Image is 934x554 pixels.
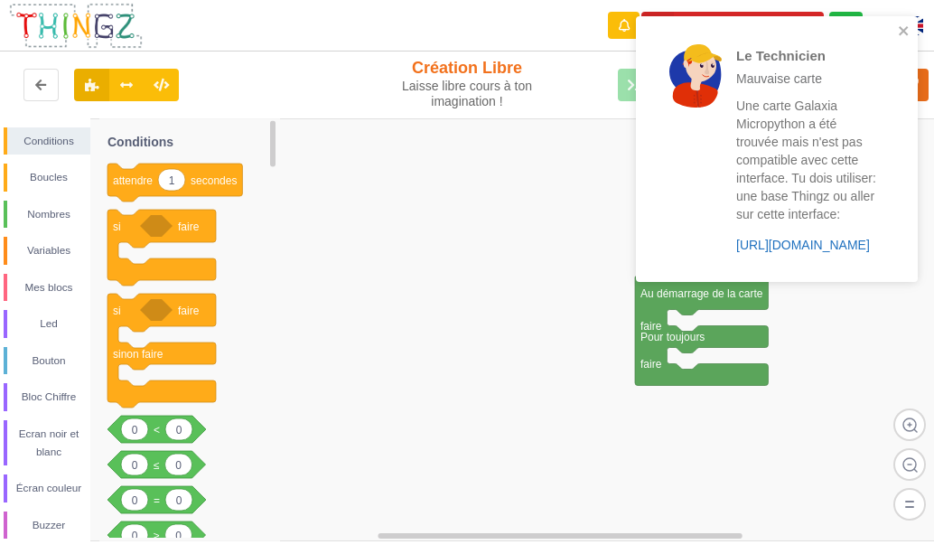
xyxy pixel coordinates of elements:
[132,529,138,541] text: 0
[154,493,160,506] text: =
[169,174,175,186] text: 1
[7,352,90,370] div: Bouton
[132,423,138,436] text: 0
[7,516,90,534] div: Buzzer
[132,458,138,471] text: 0
[176,423,182,436] text: 0
[154,529,160,541] text: ≥
[175,529,182,541] text: 0
[113,347,163,360] text: sinon faire
[7,479,90,497] div: Écran couleur
[641,12,824,40] button: Appairer une carte
[154,423,160,436] text: <
[640,331,705,343] text: Pour toujours
[132,493,138,506] text: 0
[736,70,877,88] p: Mauvaise carte
[898,23,911,41] button: close
[113,304,121,316] text: si
[7,278,90,296] div: Mes blocs
[191,174,237,186] text: secondes
[7,132,90,150] div: Conditions
[154,458,160,471] text: ≤
[176,493,182,506] text: 0
[178,304,200,316] text: faire
[391,58,544,109] div: Création Libre
[8,2,144,50] img: thingz_logo.png
[736,97,877,223] p: Une carte Galaxia Micropython a été trouvée mais n'est pas compatible avec cette interface. Tu do...
[640,287,763,300] text: Au démarrage de la carte
[7,241,90,259] div: Variables
[107,135,173,149] text: Conditions
[736,46,877,65] p: Le Technicien
[178,220,200,232] text: faire
[7,168,90,186] div: Boucles
[7,425,90,461] div: Ecran noir et blanc
[391,79,544,109] div: Laisse libre cours à ton imagination !
[640,358,662,371] text: faire
[7,388,90,406] div: Bloc Chiffre
[113,220,121,232] text: si
[736,238,870,252] a: [URL][DOMAIN_NAME]
[175,458,182,471] text: 0
[7,205,90,223] div: Nombres
[113,174,153,186] text: attendre
[640,320,662,333] text: faire
[7,315,90,333] div: Led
